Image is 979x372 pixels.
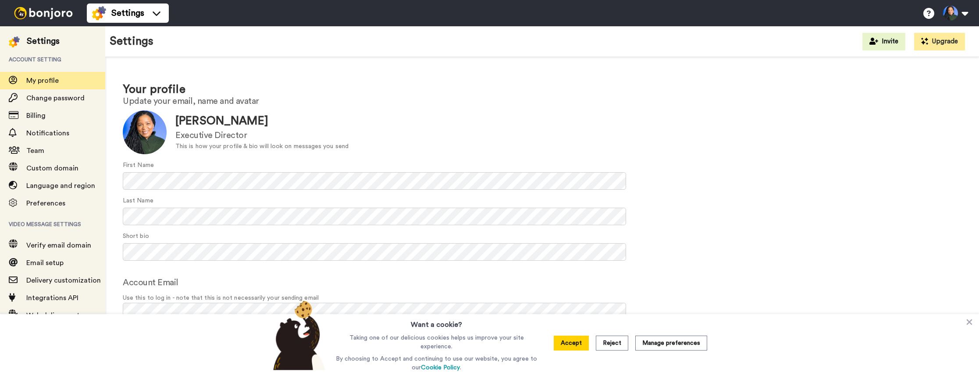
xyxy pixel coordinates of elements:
[9,36,20,47] img: settings-colored.svg
[26,182,95,189] span: Language and region
[26,77,59,84] span: My profile
[11,7,76,19] img: bj-logo-header-white.svg
[265,300,330,370] img: bear-with-cookie.png
[26,147,44,154] span: Team
[26,112,46,119] span: Billing
[26,312,88,319] span: Web delivery setup
[111,7,144,19] span: Settings
[26,242,91,249] span: Verify email domain
[92,6,106,20] img: settings-colored.svg
[175,142,349,151] div: This is how your profile & bio will look on messages you send
[175,129,349,142] div: Executive Director
[26,259,64,266] span: Email setup
[175,113,349,129] div: [PERSON_NAME]
[26,294,78,301] span: Integrations API
[26,130,69,137] span: Notifications
[123,83,961,96] h1: Your profile
[123,294,961,303] span: Use this to log in - note that this is not necessarily your sending email
[26,200,65,207] span: Preferences
[123,161,154,170] label: First Name
[27,35,60,47] div: Settings
[554,336,589,351] button: Accept
[110,35,153,48] h1: Settings
[411,314,462,330] h3: Want a cookie?
[596,336,628,351] button: Reject
[123,232,149,241] label: Short bio
[26,95,85,102] span: Change password
[123,276,178,289] label: Account Email
[26,277,101,284] span: Delivery customization
[334,333,539,351] p: Taking one of our delicious cookies helps us improve your site experience.
[421,365,460,371] a: Cookie Policy
[635,336,707,351] button: Manage preferences
[26,165,78,172] span: Custom domain
[914,33,965,50] button: Upgrade
[862,33,905,50] button: Invite
[334,354,539,372] p: By choosing to Accept and continuing to use our website, you agree to our .
[123,196,153,205] label: Last Name
[123,96,961,106] h2: Update your email, name and avatar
